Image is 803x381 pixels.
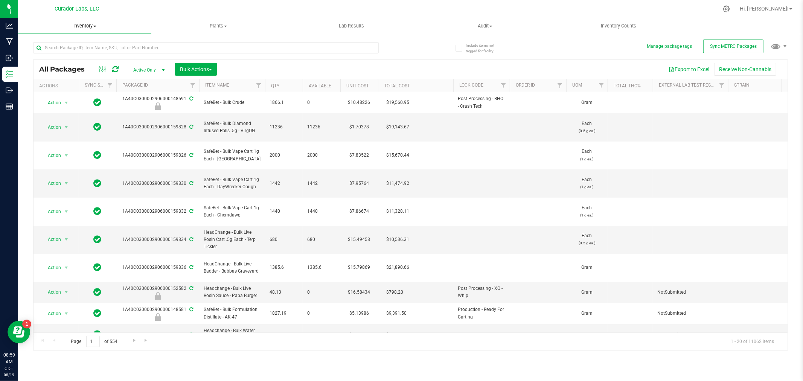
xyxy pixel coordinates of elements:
span: select [62,234,71,245]
a: Go to the last page [141,336,152,346]
span: Gram [571,331,603,338]
iframe: Resource center unread badge [22,320,31,329]
span: Headchange - Bulk Water Hash - Dark Rainbow [204,327,261,341]
span: Page of 554 [64,336,124,347]
span: 2000 [307,152,336,159]
a: Filter [595,79,608,92]
span: Action [41,287,61,297]
span: SafeBet - Bulk Vape Cart 1g Each - [GEOGRAPHIC_DATA] [204,148,261,162]
button: Sync METRC Packages [703,40,763,53]
a: Qty [271,83,279,88]
a: Available [309,83,331,88]
span: Curador Labs, LLC [55,6,99,12]
span: HeadChange - Bulk Live Badder - Bubbas Graveyard [204,261,261,275]
td: $16.58434 [340,282,378,303]
span: In Sync [94,234,102,245]
span: Lab Results [329,23,375,29]
span: SafeBet - Bulk Vape Cart 1g Each - DayWrecker Cough [204,176,261,190]
span: 1442 [270,180,298,187]
span: select [62,178,71,189]
span: Action [41,150,61,161]
span: In Sync [94,287,102,297]
inline-svg: Manufacturing [6,38,13,46]
span: $11,328.11 [382,206,413,217]
span: Sync METRC Packages [710,44,757,49]
p: (0.5 g ea.) [571,239,603,247]
span: 1385.6 [270,264,298,271]
a: External Lab Test Result [659,82,718,88]
td: $7.83522 [340,142,378,170]
span: In Sync [94,122,102,132]
span: $21,890.66 [382,262,413,273]
span: Action [41,122,61,133]
a: UOM [572,82,582,88]
span: $11,474.92 [382,178,413,189]
span: 11236 [270,123,298,131]
span: HeadChange - Bulk Live Rosin Cart .5g Each - Terp Tickler [204,229,261,251]
span: 1440 [307,208,336,215]
span: Sync from Compliance System [188,307,193,312]
span: Production - Ready For Carting [458,306,505,320]
span: Action [41,98,61,108]
a: Filter [104,79,116,92]
span: 2000 [270,152,298,159]
span: Sync from Compliance System [188,96,193,101]
span: Headchange - Bulk Live Rosin Sauce - Papa Burger [204,285,261,299]
a: Unit Cost [346,83,369,88]
span: SafeBet - Bulk Crude [204,99,261,106]
span: Each [571,120,603,134]
a: Audit [418,18,552,34]
span: In Sync [94,178,102,189]
span: 680 [307,236,336,243]
span: 1440 [270,208,298,215]
span: Bulk Actions [180,66,212,72]
span: $9,391.50 [382,308,410,319]
span: Inventory Counts [591,23,646,29]
span: 11236 [307,123,336,131]
td: $7.86674 [340,198,378,226]
span: select [62,308,71,319]
span: Sync from Compliance System [188,209,193,214]
td: $5.13986 [340,303,378,324]
div: 1A40C0300002906000152582 [115,285,200,300]
span: Post Processing - XO - Whip [458,285,505,299]
span: Action [41,308,61,319]
span: select [62,329,71,340]
span: 48.13 [270,289,298,296]
span: 0 [307,331,336,338]
span: SafeBet - Bulk Diamond Infused Rolls .5g - VirgOG [204,120,261,134]
td: $1.70378 [340,113,378,142]
span: 1866.1 [270,99,298,106]
span: $19,560.95 [382,97,413,108]
span: Each [571,232,603,247]
div: 1A40C0300002906000148591 [115,95,200,110]
a: Filter [497,79,510,92]
div: Post Processing - XO - Whip [115,292,200,300]
p: (1 g ea.) [571,183,603,190]
span: Sync from Compliance System [188,286,193,291]
span: All Packages [39,65,92,73]
span: 1 - 20 of 11062 items [725,336,780,347]
button: Manage package tags [647,43,692,50]
a: Item Name [205,82,229,88]
span: Hi, [PERSON_NAME]! [740,6,789,12]
span: Each [571,176,603,190]
inline-svg: Outbound [6,87,13,94]
div: 1A40C0300002906000148581 [115,306,200,321]
a: Filter [187,79,199,92]
a: Total THC% [614,83,641,88]
td: $10.48226 [340,92,378,113]
p: 08/19 [3,372,15,378]
span: Sync from Compliance System [188,237,193,242]
div: 1A40C0300002906000159826 [115,152,200,159]
a: Sync Status [85,82,114,88]
inline-svg: Inbound [6,54,13,62]
span: Gram [571,264,603,271]
span: Audit [419,23,551,29]
a: Inventory [18,18,151,34]
span: NotSubmitted [657,289,724,296]
span: Action [41,234,61,245]
a: Filter [716,79,728,92]
span: Gram [571,99,603,106]
span: 4284 [270,331,298,338]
